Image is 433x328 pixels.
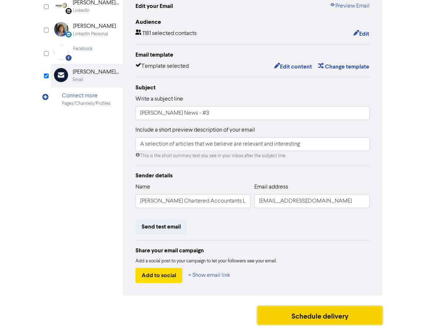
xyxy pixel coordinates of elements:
div: Connect morePages/Channels/Profiles [51,88,123,111]
div: Facebook Facebook [51,41,123,64]
button: Add to social [135,268,182,283]
div: Facebook [73,45,93,52]
div: Edit your Email [135,2,173,10]
div: Pages/Channels/Profiles [62,100,111,107]
div: Email [73,76,83,83]
div: This is the short summary text you see in your inbox after the subject line. [135,152,370,159]
div: LinkedIn [73,7,90,14]
div: Add a social post to your campaign to let your followers see your email. [135,258,370,265]
div: [PERSON_NAME] [73,22,116,31]
div: Subject [135,83,370,92]
div: [PERSON_NAME] Chartered Accountants Limited [73,68,119,76]
button: Send test email [135,219,187,234]
label: Write a subject line [135,95,183,103]
img: LinkedinPersonal [54,22,68,36]
button: Change template [318,62,370,71]
button: + Show email link [188,268,231,283]
label: Email address [254,183,288,191]
div: 1181 selected contacts [135,29,197,39]
div: LinkedinPersonal [PERSON_NAME]LinkedIn Personal [51,18,123,41]
div: Share your email campaign [135,246,370,255]
div: Email template [135,50,370,59]
a: Preview Email [330,2,370,10]
div: Template selected [135,62,189,71]
div: Connect more [62,92,111,100]
label: Name [135,183,150,191]
div: LinkedIn Personal [73,31,108,37]
button: Edit [353,29,370,39]
img: Facebook [54,45,68,60]
div: Audience [135,18,370,26]
button: Edit content [274,62,312,71]
label: Include a short preview description of your email [135,126,255,134]
button: Schedule delivery [258,306,382,324]
div: [PERSON_NAME] Chartered Accountants LimitedEmail [51,64,123,87]
iframe: Chat Widget [397,293,433,328]
div: Sender details [135,171,370,180]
